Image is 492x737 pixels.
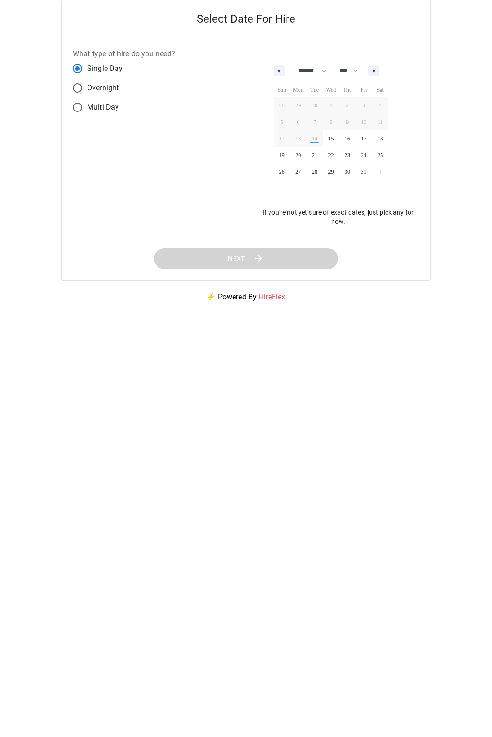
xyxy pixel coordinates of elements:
a: HireFlex [258,292,285,301]
span: Next [228,253,246,264]
button: 8 [323,114,340,130]
p: If you're not yet sure of exact dates, just pick any for now. [257,208,419,226]
span: Sun [274,82,290,97]
button: 27 [290,164,307,180]
span: 8 [329,114,332,130]
button: 24 [356,147,372,164]
button: 31 [356,164,372,180]
span: 30 [345,164,350,180]
button: 30 [339,164,356,180]
span: 1 [329,97,332,114]
span: 5 [281,114,283,130]
span: Wed [323,82,340,97]
button: 17 [356,130,372,147]
h5: Select Date For Hire [62,0,430,37]
button: 21 [306,147,323,164]
button: 11 [372,114,388,130]
button: 14 [306,130,323,147]
span: Tue [306,82,323,97]
span: 12 [279,130,285,147]
button: 25 [372,147,388,164]
span: 6 [297,114,299,130]
label: What type of hire do you need? [73,48,176,59]
button: 28 [306,164,323,180]
button: 6 [290,114,307,130]
button: 29 [323,164,340,180]
button: 13 [290,130,307,147]
span: 24 [361,147,367,164]
span: 21 [312,147,317,164]
span: 20 [295,147,301,164]
span: 15 [328,130,334,147]
span: 13 [295,130,301,147]
span: Multi Day [87,102,119,113]
button: Next [154,248,338,269]
span: 29 [328,164,334,180]
span: 25 [377,147,383,164]
span: 16 [345,130,350,147]
span: 18 [377,130,383,147]
span: 27 [295,164,301,180]
button: 5 [274,114,290,130]
span: 4 [379,97,381,114]
span: 17 [361,130,367,147]
span: Sat [372,82,388,97]
span: 28 [312,164,317,180]
span: 31 [361,164,367,180]
button: 26 [274,164,290,180]
button: 15 [323,130,340,147]
button: 7 [306,114,323,130]
button: 2 [339,97,356,114]
span: 11 [377,114,383,130]
span: 2 [346,97,349,114]
button: 20 [290,147,307,164]
span: Fri [356,82,372,97]
button: 4 [372,97,388,114]
span: Mon [290,82,307,97]
span: 3 [363,97,365,114]
span: Thu [339,82,356,97]
span: 26 [279,164,285,180]
span: 23 [345,147,350,164]
button: 9 [339,114,356,130]
span: 10 [361,114,367,130]
button: 18 [372,130,388,147]
span: 9 [346,114,349,130]
span: 19 [279,147,285,164]
span: Overnight [87,82,119,94]
button: 12 [274,130,290,147]
button: 22 [323,147,340,164]
span: 7 [313,114,316,130]
span: 14 [312,130,317,147]
button: 16 [339,130,356,147]
button: 23 [339,147,356,164]
button: 3 [356,97,372,114]
p: ⚡ Powered By [195,281,296,314]
span: Single Day [87,63,123,74]
button: 1 [323,97,340,114]
button: 10 [356,114,372,130]
button: 19 [274,147,290,164]
span: 22 [328,147,334,164]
